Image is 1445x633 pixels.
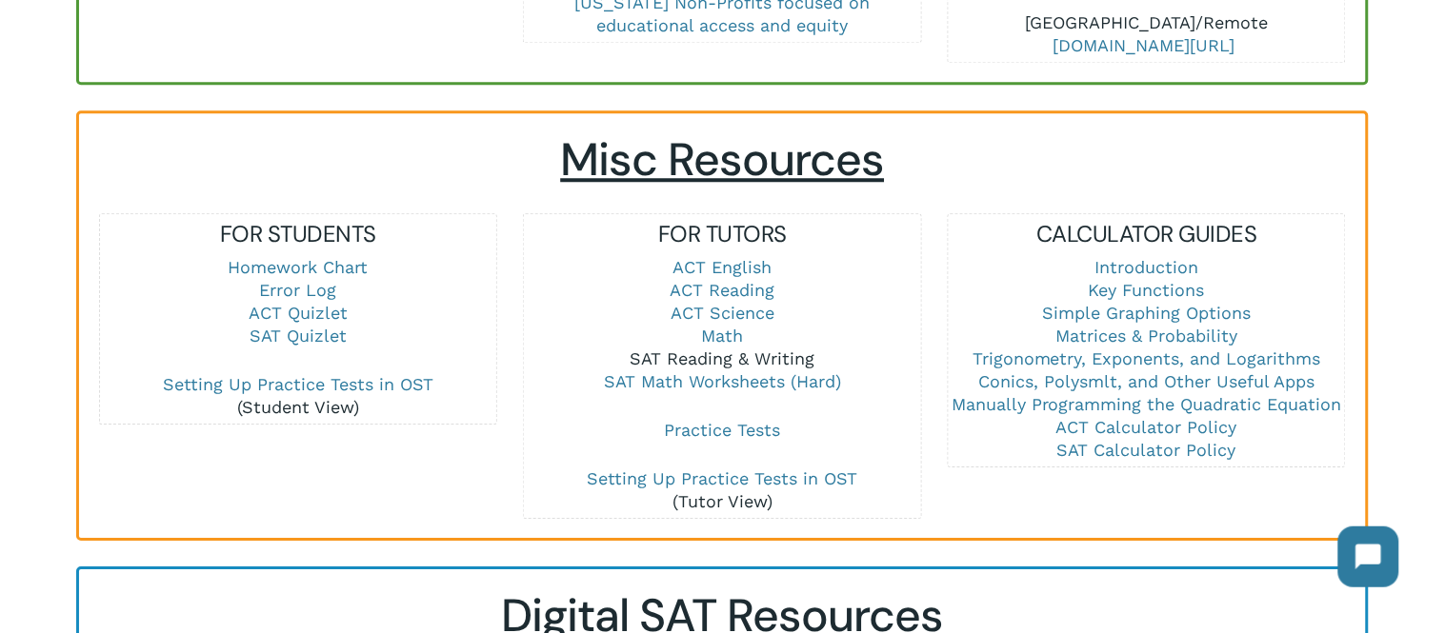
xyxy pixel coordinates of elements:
[702,326,744,346] a: Math
[1319,507,1418,606] iframe: Chatbot
[1043,303,1252,323] a: Simple Graphing Options
[1056,326,1238,346] a: Matrices & Probability
[673,257,773,277] a: ACT English
[259,280,336,300] a: Error Log
[1054,35,1235,55] a: [DOMAIN_NAME][URL]
[631,348,815,368] a: SAT Reading & Writing
[979,371,1315,391] a: Conics, Polysmlt, and Other Useful Apps
[1056,417,1237,437] a: ACT Calculator Policy
[665,420,781,440] a: Practice Tests
[588,468,858,488] a: Setting Up Practice Tests in OST
[973,348,1321,368] a: Trigonometry, Exponents, and Logarithms
[249,303,348,323] a: ACT Quizlet
[561,129,885,189] span: Misc Resources
[163,374,433,394] a: Setting Up Practice Tests in OST
[671,280,775,300] a: ACT Reading
[250,326,347,346] a: SAT Quizlet
[228,257,368,277] a: Homework Chart
[949,11,1346,57] p: [GEOGRAPHIC_DATA]/Remote
[1095,257,1199,277] a: Introduction
[949,219,1346,249] h5: CALCULATOR GUIDES
[671,303,774,323] a: ACT Science
[604,371,841,391] a: SAT Math Worksheets (Hard)
[100,219,497,249] h5: FOR STUDENTS
[1089,280,1205,300] a: Key Functions
[524,467,921,513] p: (Tutor View)
[100,373,497,419] p: (Student View)
[952,394,1342,414] a: Manually Programming the Quadratic Equation
[524,219,921,249] h5: FOR TUTORS
[1057,440,1236,460] a: SAT Calculator Policy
